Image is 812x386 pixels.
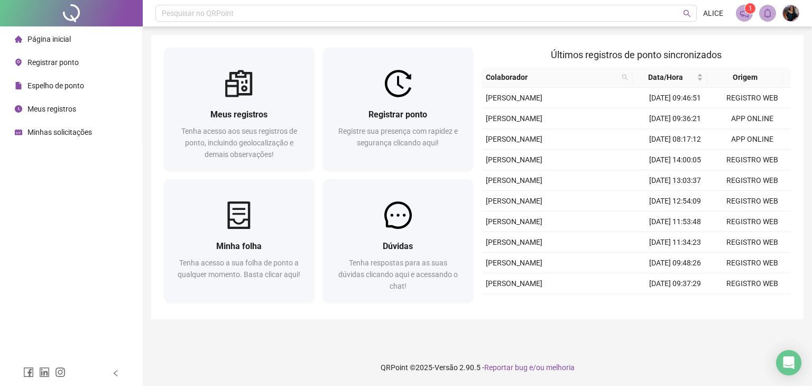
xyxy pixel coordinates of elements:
td: REGISTRO WEB [714,212,791,232]
footer: QRPoint © 2025 - 2.90.5 - [143,349,812,386]
a: Meus registrosTenha acesso aos seus registros de ponto, incluindo geolocalização e demais observa... [164,48,315,171]
td: [DATE] 09:48:26 [636,253,714,273]
td: REGISTRO WEB [714,294,791,315]
span: [PERSON_NAME] [486,238,542,246]
td: REGISTRO WEB [714,273,791,294]
span: facebook [23,367,34,378]
span: Reportar bug e/ou melhoria [484,363,575,372]
td: [DATE] 09:36:21 [636,108,714,129]
span: left [112,370,119,377]
td: [DATE] 11:34:23 [636,232,714,253]
td: REGISTRO WEB [714,88,791,108]
td: [DATE] 12:54:09 [636,191,714,212]
span: linkedin [39,367,50,378]
a: DúvidasTenha respostas para as suas dúvidas clicando aqui e acessando o chat! [323,179,474,302]
td: [DATE] 08:01:47 [636,294,714,315]
span: [PERSON_NAME] [486,94,542,102]
span: schedule [15,128,22,136]
div: Open Intercom Messenger [776,350,801,375]
td: REGISTRO WEB [714,253,791,273]
span: [PERSON_NAME] [486,155,542,164]
td: [DATE] 11:53:48 [636,212,714,232]
span: Meus registros [27,105,76,113]
span: instagram [55,367,66,378]
td: [DATE] 08:17:12 [636,129,714,150]
span: [PERSON_NAME] [486,197,542,205]
td: REGISTRO WEB [714,191,791,212]
span: [PERSON_NAME] [486,176,542,185]
span: [PERSON_NAME] [486,279,542,288]
span: [PERSON_NAME] [486,259,542,267]
td: REGISTRO WEB [714,150,791,170]
span: Versão [435,363,458,372]
td: [DATE] 09:37:29 [636,273,714,294]
td: REGISTRO WEB [714,232,791,253]
a: Registrar pontoRegistre sua presença com rapidez e segurança clicando aqui! [323,48,474,171]
span: [PERSON_NAME] [486,135,542,143]
span: Minha folha [216,241,262,251]
span: Tenha acesso a sua folha de ponto a qualquer momento. Basta clicar aqui! [178,259,300,279]
span: Meus registros [210,109,267,120]
td: REGISTRO WEB [714,170,791,191]
td: [DATE] 09:46:51 [636,88,714,108]
span: [PERSON_NAME] [486,114,542,123]
span: Registrar ponto [368,109,427,120]
td: [DATE] 14:00:05 [636,150,714,170]
td: [DATE] 13:03:37 [636,170,714,191]
span: [PERSON_NAME] [486,217,542,226]
a: Minha folhaTenha acesso a sua folha de ponto a qualquer momento. Basta clicar aqui! [164,179,315,302]
td: APP ONLINE [714,108,791,129]
td: APP ONLINE [714,129,791,150]
span: Tenha respostas para as suas dúvidas clicando aqui e acessando o chat! [338,259,458,290]
span: Tenha acesso aos seus registros de ponto, incluindo geolocalização e demais observações! [181,127,297,159]
span: Registre sua presença com rapidez e segurança clicando aqui! [338,127,458,147]
span: Dúvidas [383,241,413,251]
span: Minhas solicitações [27,128,92,136]
span: clock-circle [15,105,22,113]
